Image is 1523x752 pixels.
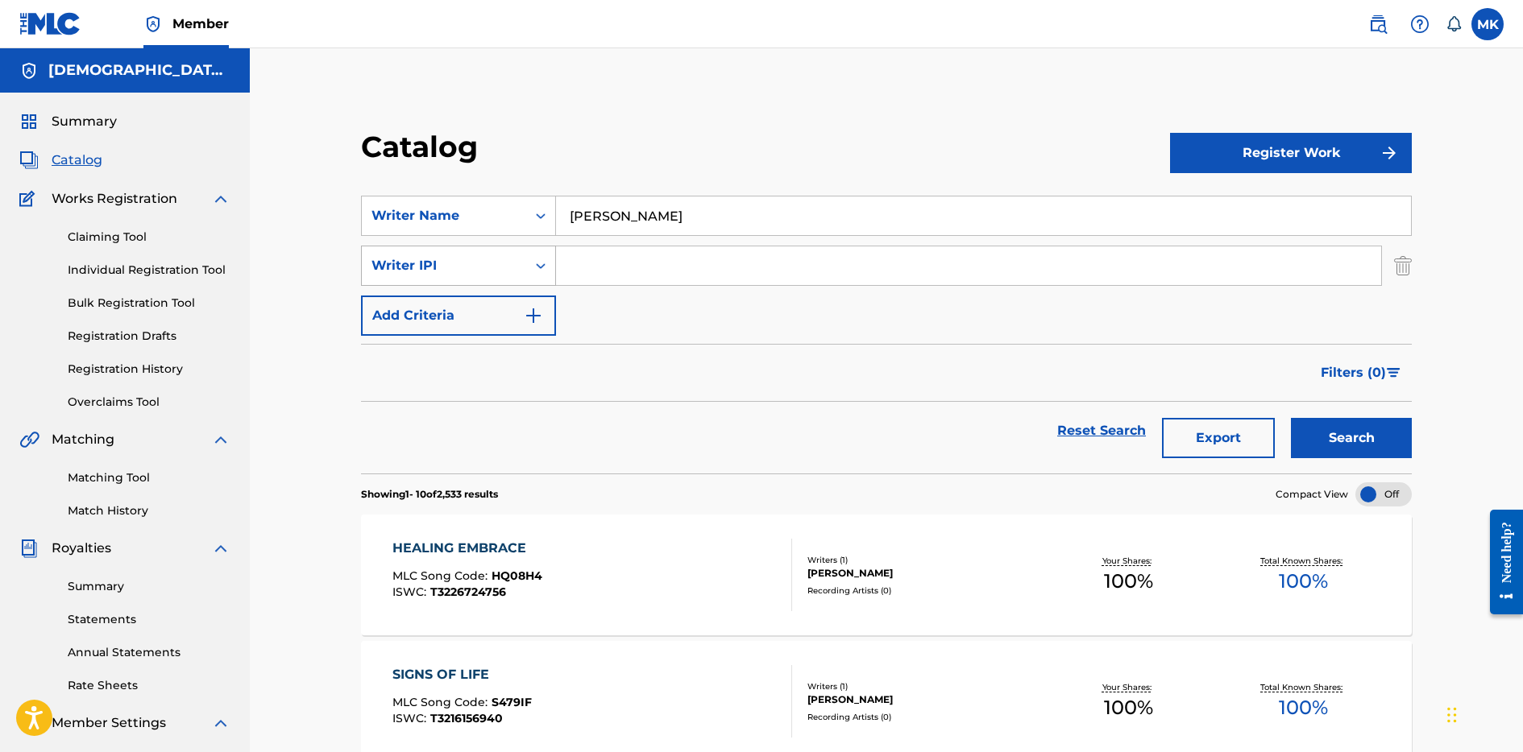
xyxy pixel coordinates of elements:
[492,568,542,583] span: HQ08H4
[1291,418,1412,458] button: Search
[1104,693,1153,722] span: 100 %
[68,295,230,312] a: Bulk Registration Tool
[1404,8,1436,40] div: Help
[211,713,230,733] img: expand
[19,112,117,131] a: SummarySummary
[68,328,230,345] a: Registration Drafts
[1446,16,1462,32] div: Notifications
[392,695,492,709] span: MLC Song Code :
[68,229,230,246] a: Claiming Tool
[807,585,1042,597] div: Recording Artists ( 0 )
[1362,8,1394,40] a: Public Search
[1471,8,1504,40] div: User Menu
[172,14,229,33] span: Member
[1049,413,1154,448] a: Reset Search
[430,585,506,599] span: T3226724756
[807,711,1042,723] div: Recording Artists ( 0 )
[1442,675,1523,752] iframe: Chat Widget
[392,568,492,583] span: MLC Song Code :
[1104,567,1153,596] span: 100 %
[807,566,1042,581] div: [PERSON_NAME]
[807,692,1042,707] div: [PERSON_NAME]
[19,151,39,170] img: Catalog
[48,61,230,80] h5: LADY OF THE LAKE MUSIC AB
[1387,368,1401,378] img: filter
[392,539,542,558] div: HEALING EMBRACE
[19,12,81,35] img: MLC Logo
[361,514,1412,635] a: HEALING EMBRACEMLC Song Code:HQ08H4ISWC:T3226724756Writers (1)[PERSON_NAME]Recording Artists (0)Y...
[68,578,230,595] a: Summary
[492,695,532,709] span: S479IF
[68,677,230,694] a: Rate Sheets
[1321,363,1386,382] span: Filters ( 0 )
[52,430,114,449] span: Matching
[52,189,177,209] span: Works Registration
[143,14,163,34] img: Top Rightsholder
[68,394,230,411] a: Overclaims Tool
[1162,418,1275,458] button: Export
[52,539,111,558] span: Royalties
[1260,555,1347,567] p: Total Known Shares:
[68,502,230,519] a: Match History
[19,151,102,170] a: CatalogCatalog
[1410,14,1430,34] img: help
[211,539,230,558] img: expand
[211,189,230,209] img: expand
[68,361,230,378] a: Registration History
[361,196,1412,473] form: Search Form
[19,430,39,449] img: Matching
[52,112,117,131] span: Summary
[1380,143,1399,163] img: f7272a7cc735f4ea7f67.svg
[68,611,230,628] a: Statements
[1447,691,1457,739] div: Drag
[68,469,230,486] a: Matching Tool
[1102,681,1156,693] p: Your Shares:
[68,644,230,661] a: Annual Statements
[19,539,39,558] img: Royalties
[371,256,517,275] div: Writer IPI
[392,711,430,725] span: ISWC :
[807,680,1042,692] div: Writers ( 1 )
[1311,353,1412,393] button: Filters (0)
[1279,567,1328,596] span: 100 %
[1170,133,1412,173] button: Register Work
[52,713,166,733] span: Member Settings
[361,295,556,336] button: Add Criteria
[19,112,39,131] img: Summary
[68,262,230,279] a: Individual Registration Tool
[1478,498,1523,627] iframe: Resource Center
[19,61,39,81] img: Accounts
[1279,693,1328,722] span: 100 %
[1368,14,1388,34] img: search
[1260,681,1347,693] p: Total Known Shares:
[1276,487,1348,502] span: Compact View
[1394,246,1412,286] img: Delete Criterion
[430,711,503,725] span: T3216156940
[361,487,498,502] p: Showing 1 - 10 of 2,533 results
[807,554,1042,566] div: Writers ( 1 )
[1102,555,1156,567] p: Your Shares:
[361,129,486,165] h2: Catalog
[371,206,517,225] div: Writer Name
[524,306,543,325] img: 9d2ae6d4665cec9f34b9.svg
[19,189,40,209] img: Works Registration
[392,665,532,684] div: SIGNS OF LIFE
[52,151,102,170] span: Catalog
[392,585,430,599] span: ISWC :
[211,430,230,449] img: expand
